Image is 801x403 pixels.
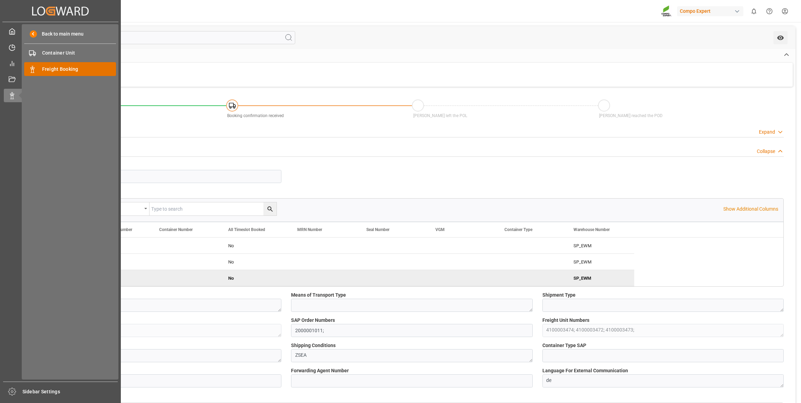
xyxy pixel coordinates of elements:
[773,31,788,44] button: open menu
[599,113,663,118] span: [PERSON_NAME] reached the POD
[37,30,84,38] span: Back to main menu
[723,205,778,213] p: Show Additional Columns
[4,25,117,38] a: My Cockpit
[40,324,281,337] textarea: PI 10/2025;
[746,3,762,19] button: show 0 new notifications
[677,4,746,18] button: Compo Expert
[565,238,634,253] div: SP_EWM
[504,227,532,232] span: Container Type
[757,148,775,155] div: Collapse
[24,62,116,76] a: Freight Booking
[291,317,335,324] span: SAP Order Numbers
[42,49,116,57] span: Container Unit
[82,238,634,254] div: Press SPACE to select this row.
[435,227,445,232] span: VGM
[297,227,322,232] span: MRN Number
[573,227,610,232] span: Warehouse Number
[32,31,295,44] input: Search Fields
[759,128,775,136] div: Expand
[565,270,634,286] div: SP_EWM
[149,202,277,215] input: Type to search
[291,367,349,374] span: Forwarding Agent Number
[82,254,634,270] div: Press SPACE to select this row.
[565,254,634,270] div: SP_EWM
[677,6,743,16] div: Compo Expert
[4,40,117,54] a: Timeslot Management
[762,3,777,19] button: Help Center
[228,254,281,270] div: No
[228,270,281,286] div: No
[542,291,576,299] span: Shipment Type
[24,46,116,60] a: Container Unit
[661,5,672,17] img: Screenshot%202023-09-29%20at%2010.02.21.png_1712312052.png
[40,299,281,312] textarea: ZSEA
[542,367,628,374] span: Language For External Communication
[42,66,116,73] span: Freight Booking
[101,204,142,212] div: Equals
[263,202,277,215] button: search button
[228,227,265,232] span: All Timeslot Booked
[227,113,284,118] span: Booking confirmation received
[542,374,784,387] textarea: de
[291,291,346,299] span: Means of Transport Type
[159,227,193,232] span: Container Number
[82,270,634,286] div: Press SPACE to deselect this row.
[366,227,389,232] span: Seal Number
[542,317,589,324] span: Freight Unit Numbers
[413,113,467,118] span: [PERSON_NAME] left the POL
[98,202,149,215] button: open menu
[542,342,586,349] span: Container Type SAP
[22,388,118,395] span: Sidebar Settings
[291,349,532,362] textarea: ZSEA
[291,342,336,349] span: Shipping Conditions
[228,238,281,254] div: No
[542,324,784,337] textarea: 4100003474; 4100003472; 4100003473;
